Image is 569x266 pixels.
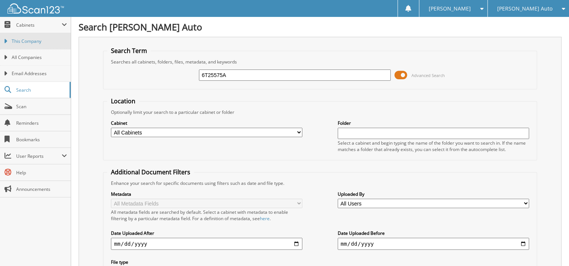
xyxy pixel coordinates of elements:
a: here [260,215,270,222]
span: Scan [16,103,67,110]
div: Select a cabinet and begin typing the name of the folder you want to search in. If the name match... [338,140,529,153]
label: File type [111,259,302,265]
label: Cabinet [111,120,302,126]
span: Announcements [16,186,67,192]
span: All Companies [12,54,67,61]
div: Enhance your search for specific documents using filters such as date and file type. [107,180,533,186]
span: Reminders [16,120,67,126]
legend: Location [107,97,139,105]
span: User Reports [16,153,62,159]
label: Date Uploaded After [111,230,302,236]
div: Optionally limit your search to a particular cabinet or folder [107,109,533,115]
legend: Additional Document Filters [107,168,194,176]
legend: Search Term [107,47,151,55]
label: Folder [338,120,529,126]
span: [PERSON_NAME] Auto [497,6,552,11]
div: Searches all cabinets, folders, files, metadata, and keywords [107,59,533,65]
img: scan123-logo-white.svg [8,3,64,14]
span: [PERSON_NAME] [429,6,471,11]
label: Metadata [111,191,302,197]
label: Date Uploaded Before [338,230,529,236]
span: This Company [12,38,67,45]
input: start [111,238,302,250]
span: Help [16,169,67,176]
span: Bookmarks [16,136,67,143]
span: Search [16,87,66,93]
span: Cabinets [16,22,62,28]
h1: Search [PERSON_NAME] Auto [79,21,561,33]
span: Advanced Search [411,73,445,78]
div: All metadata fields are searched by default. Select a cabinet with metadata to enable filtering b... [111,209,302,222]
label: Uploaded By [338,191,529,197]
span: Email Addresses [12,70,67,77]
input: end [338,238,529,250]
